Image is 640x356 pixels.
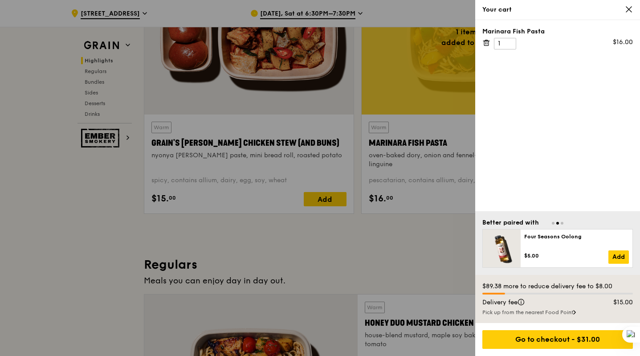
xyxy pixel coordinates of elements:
[482,218,539,227] div: Better paired with
[482,282,633,291] div: $89.38 more to reduce delivery fee to $8.00
[482,5,633,14] div: Your cart
[482,309,633,316] div: Pick up from the nearest Food Point
[552,222,554,225] span: Go to slide 1
[613,38,633,47] div: $16.00
[556,222,559,225] span: Go to slide 2
[608,250,629,264] a: Add
[524,252,608,259] div: $5.00
[561,222,563,225] span: Go to slide 3
[524,233,629,240] div: Four Seasons Oolong
[482,330,633,349] div: Go to checkout - $31.00
[477,298,598,307] div: Delivery fee
[482,27,633,36] div: Marinara Fish Pasta
[598,298,639,307] div: $15.00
